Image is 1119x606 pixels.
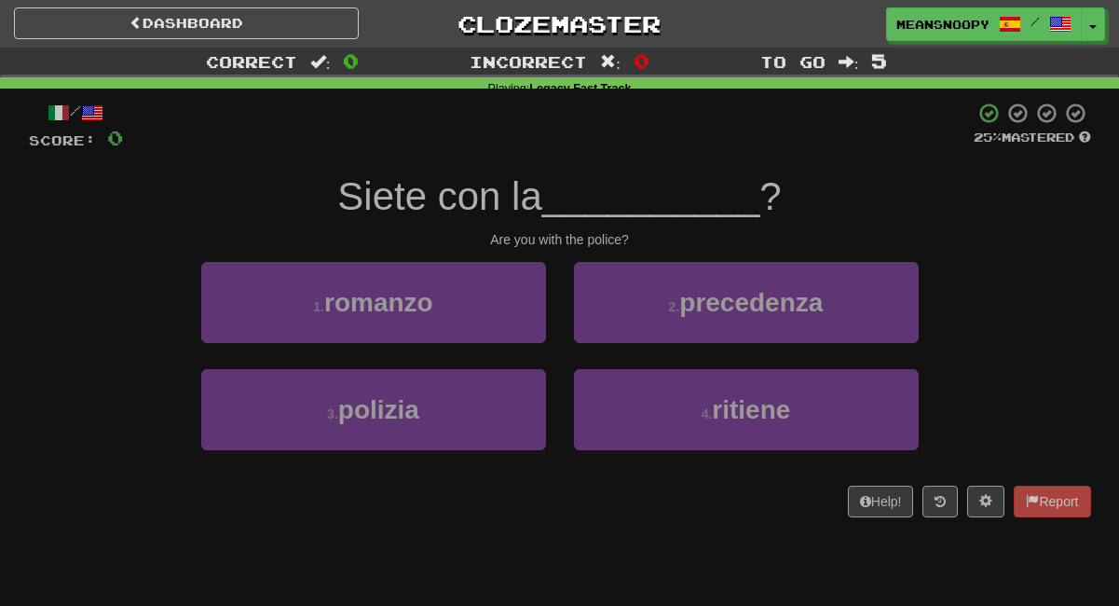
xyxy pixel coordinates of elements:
div: Are you with the police? [29,230,1091,249]
span: Incorrect [470,52,587,71]
button: 3.polizia [201,369,546,450]
span: polizia [338,395,419,424]
span: Correct [206,52,297,71]
span: romanzo [324,288,433,317]
a: meansnoopy / [886,7,1082,41]
div: Mastered [974,130,1091,146]
span: 0 [343,49,359,72]
span: 0 [107,126,123,149]
span: To go [760,52,826,71]
span: ritiene [712,395,790,424]
div: / [29,102,123,125]
span: __________ [542,174,760,218]
span: ? [759,174,781,218]
span: 25 % [974,130,1002,145]
span: 5 [871,49,887,72]
span: / [1030,15,1040,28]
button: 4.ritiene [574,369,919,450]
span: : [310,54,331,70]
span: : [839,54,859,70]
span: meansnoopy [896,16,989,33]
button: Help! [848,486,914,517]
button: Round history (alt+y) [922,486,958,517]
span: Score: [29,132,96,148]
span: precedenza [679,288,823,317]
span: Siete con la [337,174,541,218]
small: 4 . [702,406,713,421]
span: : [600,54,621,70]
small: 2 . [669,299,680,314]
a: Dashboard [14,7,359,39]
button: Report [1014,486,1090,517]
button: 1.romanzo [201,262,546,343]
small: 1 . [313,299,324,314]
strong: Legacy Fast Track [529,82,631,95]
button: 2.precedenza [574,262,919,343]
span: 0 [634,49,649,72]
a: Clozemaster [387,7,731,40]
small: 3 . [327,406,338,421]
